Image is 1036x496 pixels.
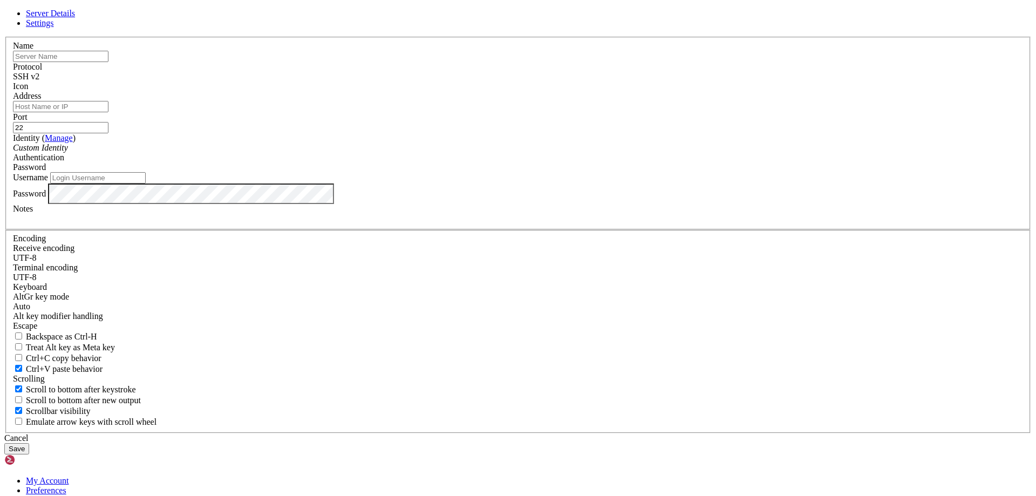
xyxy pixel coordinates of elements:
label: Authentication [13,153,64,162]
label: Set the expected encoding for data received from the host. If the encodings do not match, visual ... [13,243,74,253]
span: Emulate arrow keys with scroll wheel [26,417,156,426]
label: Ctrl+V pastes if true, sends ^V to host if false. Ctrl+Shift+V sends ^V to host if true, pastes i... [13,364,103,373]
label: Password [13,188,46,198]
span: Scroll to bottom after new output [26,396,141,405]
label: The default terminal encoding. ISO-2022 enables character map translations (like graphics maps). ... [13,263,78,272]
span: Treat Alt key as Meta key [26,343,115,352]
input: Host Name or IP [13,101,108,112]
a: Preferences [26,486,66,495]
div: Cancel [4,433,1032,443]
input: Login Username [50,172,146,184]
div: Password [13,162,1023,172]
input: Backspace as Ctrl-H [15,332,22,339]
input: Port Number [13,122,108,133]
label: Name [13,41,33,50]
span: Backspace as Ctrl-H [26,332,97,341]
label: Whether to scroll to the bottom on any keystroke. [13,385,136,394]
label: Username [13,173,48,182]
label: Notes [13,204,33,213]
span: ( ) [42,133,76,142]
input: Treat Alt key as Meta key [15,343,22,350]
input: Server Name [13,51,108,62]
div: Auto [13,302,1023,311]
input: Emulate arrow keys with scroll wheel [15,418,22,425]
div: UTF-8 [13,273,1023,282]
label: Identity [13,133,76,142]
label: When using the alternative screen buffer, and DECCKM (Application Cursor Keys) is active, mouse w... [13,417,156,426]
label: If true, the backspace should send BS ('\x08', aka ^H). Otherwise the backspace key should send '... [13,332,97,341]
input: Scrollbar visibility [15,407,22,414]
label: Address [13,91,41,100]
label: The vertical scrollbar mode. [13,406,91,416]
label: Scrolling [13,374,45,383]
label: Keyboard [13,282,47,291]
label: Whether the Alt key acts as a Meta key or as a distinct Alt key. [13,343,115,352]
i: Custom Identity [13,143,68,152]
label: Controls how the Alt key is handled. Escape: Send an ESC prefix. 8-Bit: Add 128 to the typed char... [13,311,103,321]
div: Custom Identity [13,143,1023,153]
label: Icon [13,81,28,91]
a: My Account [26,476,69,485]
span: Scroll to bottom after keystroke [26,385,136,394]
span: Escape [13,321,37,330]
label: Ctrl-C copies if true, send ^C to host if false. Ctrl-Shift-C sends ^C to host if true, copies if... [13,354,101,363]
input: Ctrl+V paste behavior [15,365,22,372]
div: SSH v2 [13,72,1023,81]
span: Ctrl+C copy behavior [26,354,101,363]
label: Port [13,112,28,121]
input: Scroll to bottom after keystroke [15,385,22,392]
div: UTF-8 [13,253,1023,263]
div: Escape [13,321,1023,331]
input: Ctrl+C copy behavior [15,354,22,361]
a: Manage [45,133,73,142]
span: Ctrl+V paste behavior [26,364,103,373]
label: Encoding [13,234,46,243]
span: SSH v2 [13,72,39,81]
label: Set the expected encoding for data received from the host. If the encodings do not match, visual ... [13,292,69,301]
span: UTF-8 [13,253,37,262]
label: Scroll to bottom after new output. [13,396,141,405]
a: Server Details [26,9,75,18]
button: Save [4,443,29,454]
span: UTF-8 [13,273,37,282]
label: Protocol [13,62,42,71]
input: Scroll to bottom after new output [15,396,22,403]
img: Shellngn [4,454,66,465]
a: Settings [26,18,54,28]
span: Scrollbar visibility [26,406,91,416]
span: Password [13,162,46,172]
span: Auto [13,302,30,311]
